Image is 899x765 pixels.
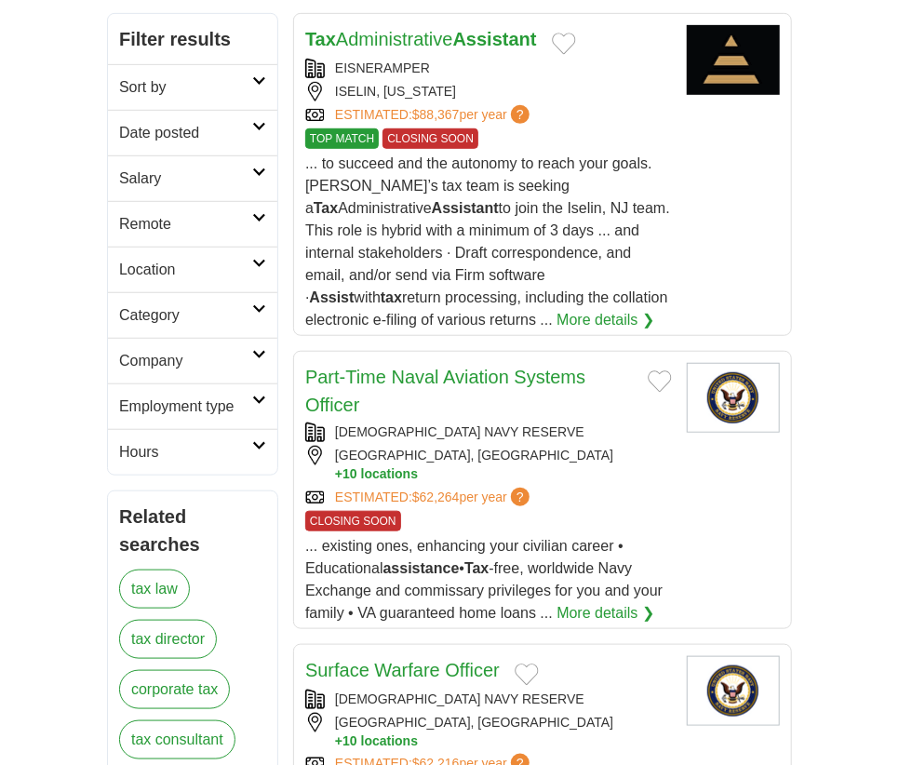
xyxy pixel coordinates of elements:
strong: assistance [383,560,460,576]
strong: tax [381,289,402,305]
a: ESTIMATED:$88,367per year? [335,105,533,125]
div: [GEOGRAPHIC_DATA], [GEOGRAPHIC_DATA] [305,713,672,750]
a: Company [108,338,277,383]
span: ... existing ones, enhancing your civilian career • Educational • -free, worldwide Navy Exchange ... [305,538,663,621]
div: [GEOGRAPHIC_DATA], [GEOGRAPHIC_DATA] [305,446,672,483]
h2: Filter results [108,14,277,64]
h2: Date posted [119,122,252,144]
a: Employment type [108,383,277,429]
h2: Employment type [119,396,252,418]
h2: Related searches [119,503,266,558]
span: ... to succeed and the autonomy to reach your goals. [PERSON_NAME]’s tax team is seeking a Admini... [305,155,670,328]
img: US Navy Reserve logo [687,363,780,433]
a: [DEMOGRAPHIC_DATA] NAVY RESERVE [335,691,584,706]
a: Surface Warfare Officer [305,660,500,680]
a: corporate tax [119,670,230,709]
a: Location [108,247,277,292]
a: EISNERAMPER [335,60,430,75]
span: ? [511,488,530,506]
h2: Salary [119,168,252,190]
button: Add to favorite jobs [552,33,576,55]
button: Add to favorite jobs [515,664,539,686]
a: tax consultant [119,720,235,759]
h2: Hours [119,441,252,463]
a: Salary [108,155,277,201]
span: $62,264 [412,490,460,504]
span: + [335,465,342,483]
a: Sort by [108,64,277,110]
h2: Company [119,350,252,372]
span: $88,367 [412,107,460,122]
span: TOP MATCH [305,128,379,149]
a: ESTIMATED:$62,264per year? [335,488,533,507]
a: Category [108,292,277,338]
a: Hours [108,429,277,475]
strong: Tax [305,29,336,49]
button: +10 locations [335,465,672,483]
a: Part-Time Naval Aviation Systems Officer [305,367,585,415]
button: Add to favorite jobs [648,370,672,393]
strong: Tax [464,560,489,576]
h2: Remote [119,213,252,235]
a: tax director [119,620,217,659]
a: More details ❯ [557,602,654,624]
img: US Navy Reserve logo [687,656,780,726]
a: Remote [108,201,277,247]
span: CLOSING SOON [305,511,401,531]
a: Date posted [108,110,277,155]
span: ? [511,105,530,124]
strong: Assist [309,289,354,305]
img: EisnerAmper logo [687,25,780,95]
div: ISELIN, [US_STATE] [305,82,672,101]
strong: Tax [314,200,338,216]
h2: Sort by [119,76,252,99]
span: CLOSING SOON [382,128,478,149]
strong: Assistant [432,200,499,216]
a: tax law [119,570,190,609]
a: More details ❯ [557,309,654,331]
button: +10 locations [335,732,672,750]
strong: Assistant [453,29,537,49]
a: [DEMOGRAPHIC_DATA] NAVY RESERVE [335,424,584,439]
h2: Location [119,259,252,281]
a: TaxAdministrativeAssistant [305,29,537,49]
span: + [335,732,342,750]
h2: Category [119,304,252,327]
